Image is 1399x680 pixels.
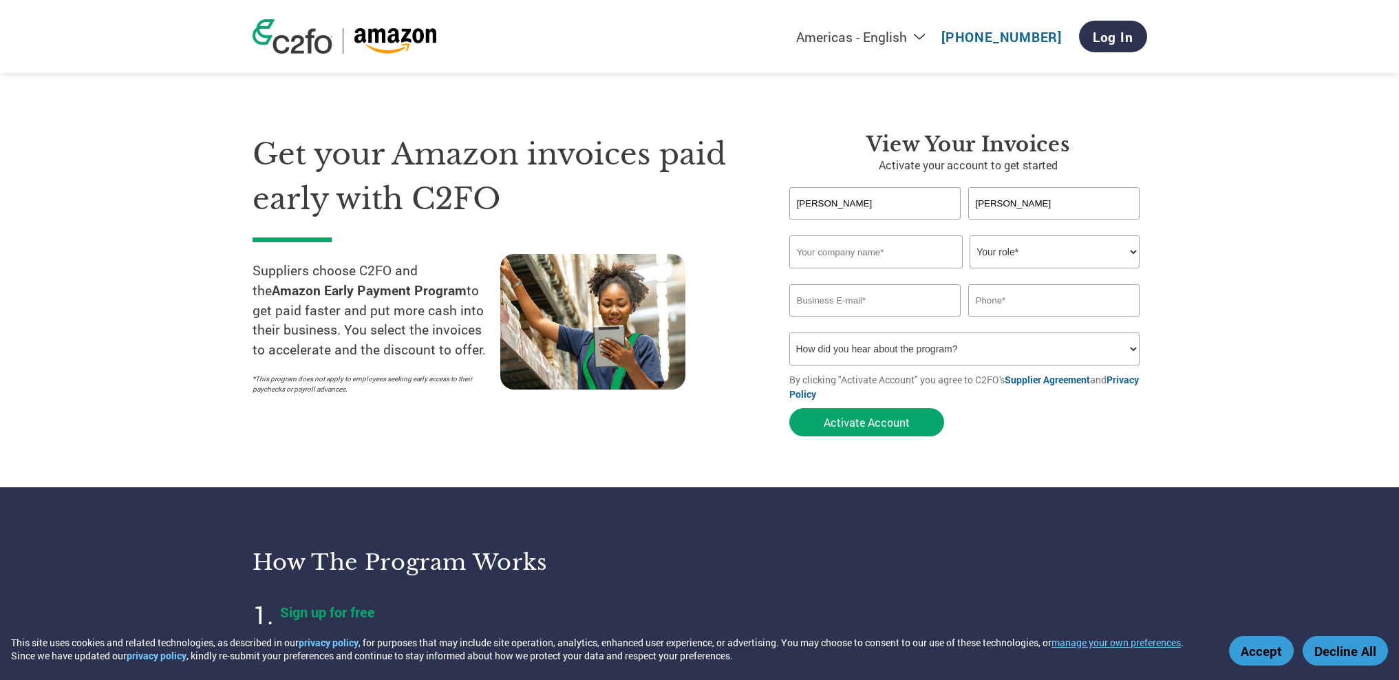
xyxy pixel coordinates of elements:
[789,132,1147,157] h3: View Your Invoices
[968,318,1140,327] div: Inavlid Phone Number
[789,157,1147,173] p: Activate your account to get started
[272,281,467,299] strong: Amazon Early Payment Program
[253,261,500,360] p: Suppliers choose C2FO and the to get paid faster and put more cash into their business. You selec...
[789,372,1147,401] p: By clicking "Activate Account" you agree to C2FO's and
[789,373,1139,401] a: Privacy Policy
[127,649,186,662] a: privacy policy
[941,28,1062,45] a: [PHONE_NUMBER]
[968,284,1140,317] input: Phone*
[789,408,944,436] button: Activate Account
[1229,636,1294,666] button: Accept
[299,636,359,649] a: privacy policy
[1079,21,1147,52] a: Log In
[789,221,961,230] div: Invalid first name or first name is too long
[968,187,1140,220] input: Last Name*
[789,235,963,268] input: Your company name*
[789,187,961,220] input: First Name*
[1303,636,1388,666] button: Decline All
[968,221,1140,230] div: Invalid last name or last name is too long
[11,636,1209,662] div: This site uses cookies and related technologies, as described in our , for purposes that may incl...
[789,284,961,317] input: Invalid Email format
[354,28,437,54] img: Amazon
[789,318,961,327] div: Inavlid Email Address
[253,132,748,221] h1: Get your Amazon invoices paid early with C2FO
[280,603,624,621] h4: Sign up for free
[1005,373,1090,386] a: Supplier Agreement
[253,549,683,576] h3: How the program works
[1051,636,1181,649] button: manage your own preferences
[500,254,685,390] img: supply chain worker
[253,374,487,394] p: *This program does not apply to employees seeking early access to their paychecks or payroll adva...
[789,270,1140,279] div: Invalid company name or company name is too long
[253,19,332,54] img: c2fo logo
[970,235,1140,268] select: Title/Role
